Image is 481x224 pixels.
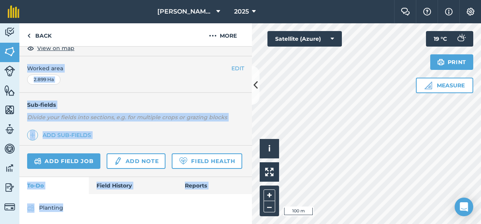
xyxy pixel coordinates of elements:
a: Add field job [27,153,100,169]
span: [PERSON_NAME][GEOGRAPHIC_DATA] [157,7,213,16]
img: svg+xml;base64,PHN2ZyB4bWxucz0iaHR0cDovL3d3dy53My5vcmcvMjAwMC9zdmciIHdpZHRoPSIyMCIgaGVpZ2h0PSIyNC... [209,31,217,40]
img: svg+xml;base64,PD94bWwgdmVyc2lvbj0iMS4wIiBlbmNvZGluZz0idXRmLTgiPz4KPCEtLSBHZW5lcmF0b3I6IEFkb2JlIE... [114,156,122,166]
img: svg+xml;base64,PHN2ZyB4bWxucz0iaHR0cDovL3d3dy53My5vcmcvMjAwMC9zdmciIHdpZHRoPSI1NiIgaGVpZ2h0PSI2MC... [4,46,15,57]
img: svg+xml;base64,PD94bWwgdmVyc2lvbj0iMS4wIiBlbmNvZGluZz0idXRmLTgiPz4KPCEtLSBHZW5lcmF0b3I6IEFkb2JlIE... [27,203,34,213]
img: Four arrows, one pointing top left, one top right, one bottom right and the last bottom left [265,168,274,176]
img: svg+xml;base64,PD94bWwgdmVyc2lvbj0iMS4wIiBlbmNvZGluZz0idXRmLTgiPz4KPCEtLSBHZW5lcmF0b3I6IEFkb2JlIE... [4,182,15,193]
span: View on map [37,44,74,52]
span: 19 ° C [434,31,447,47]
button: i [260,139,279,158]
a: Add sub-fields [27,130,94,141]
a: To-Do [19,177,89,194]
span: 2025 [234,7,249,16]
img: svg+xml;base64,PHN2ZyB4bWxucz0iaHR0cDovL3d3dy53My5vcmcvMjAwMC9zdmciIHdpZHRoPSI1NiIgaGVpZ2h0PSI2MC... [4,85,15,96]
a: Planting [27,202,244,214]
a: Reports [177,177,252,194]
img: svg+xml;base64,PD94bWwgdmVyc2lvbj0iMS4wIiBlbmNvZGluZz0idXRmLTgiPz4KPCEtLSBHZW5lcmF0b3I6IEFkb2JlIE... [4,162,15,174]
img: svg+xml;base64,PD94bWwgdmVyc2lvbj0iMS4wIiBlbmNvZGluZz0idXRmLTgiPz4KPCEtLSBHZW5lcmF0b3I6IEFkb2JlIE... [34,156,41,166]
img: A cog icon [466,8,475,16]
span: Worked area [27,64,244,73]
img: Ruler icon [424,82,432,89]
img: svg+xml;base64,PD94bWwgdmVyc2lvbj0iMS4wIiBlbmNvZGluZz0idXRmLTgiPz4KPCEtLSBHZW5lcmF0b3I6IEFkb2JlIE... [4,66,15,76]
button: + [264,189,275,201]
img: Two speech bubbles overlapping with the left bubble in the forefront [401,8,410,16]
button: Print [430,54,474,70]
img: svg+xml;base64,PHN2ZyB4bWxucz0iaHR0cDovL3d3dy53My5vcmcvMjAwMC9zdmciIHdpZHRoPSI5IiBoZWlnaHQ9IjI0Ii... [27,31,31,40]
img: fieldmargin Logo [8,5,19,18]
em: Divide your fields into sections, e.g. for multiple crops or grazing blocks [27,114,227,121]
img: svg+xml;base64,PHN2ZyB4bWxucz0iaHR0cDovL3d3dy53My5vcmcvMjAwMC9zdmciIHdpZHRoPSIxOCIgaGVpZ2h0PSIyNC... [27,43,34,53]
a: Add note [107,153,166,169]
button: – [264,201,275,212]
img: A question mark icon [422,8,432,16]
button: Satellite (Azure) [267,31,342,47]
a: Field Health [172,153,242,169]
div: 2.899 Ha [27,75,60,85]
img: svg+xml;base64,PD94bWwgdmVyc2lvbj0iMS4wIiBlbmNvZGluZz0idXRmLTgiPz4KPCEtLSBHZW5lcmF0b3I6IEFkb2JlIE... [453,31,469,47]
img: svg+xml;base64,PHN2ZyB4bWxucz0iaHR0cDovL3d3dy53My5vcmcvMjAwMC9zdmciIHdpZHRoPSIxNCIgaGVpZ2h0PSIyNC... [30,130,35,140]
img: svg+xml;base64,PHN2ZyB4bWxucz0iaHR0cDovL3d3dy53My5vcmcvMjAwMC9zdmciIHdpZHRoPSI1NiIgaGVpZ2h0PSI2MC... [4,104,15,116]
img: svg+xml;base64,PD94bWwgdmVyc2lvbj0iMS4wIiBlbmNvZGluZz0idXRmLTgiPz4KPCEtLSBHZW5lcmF0b3I6IEFkb2JlIE... [4,143,15,155]
div: Open Intercom Messenger [455,198,473,216]
img: svg+xml;base64,PHN2ZyB4bWxucz0iaHR0cDovL3d3dy53My5vcmcvMjAwMC9zdmciIHdpZHRoPSIxOSIgaGVpZ2h0PSIyNC... [437,57,445,67]
button: View on map [27,43,74,53]
img: svg+xml;base64,PD94bWwgdmVyc2lvbj0iMS4wIiBlbmNvZGluZz0idXRmLTgiPz4KPCEtLSBHZW5lcmF0b3I6IEFkb2JlIE... [4,123,15,135]
h4: Sub-fields [19,101,252,109]
span: i [268,144,271,153]
button: Measure [416,78,473,93]
img: svg+xml;base64,PD94bWwgdmVyc2lvbj0iMS4wIiBlbmNvZGluZz0idXRmLTgiPz4KPCEtLSBHZW5lcmF0b3I6IEFkb2JlIE... [4,201,15,212]
button: More [194,23,252,46]
a: Field History [89,177,177,194]
button: EDIT [231,64,244,73]
button: 19 °C [426,31,473,47]
img: svg+xml;base64,PHN2ZyB4bWxucz0iaHR0cDovL3d3dy53My5vcmcvMjAwMC9zdmciIHdpZHRoPSIxNyIgaGVpZ2h0PSIxNy... [445,7,453,16]
a: Back [19,23,59,46]
img: svg+xml;base64,PD94bWwgdmVyc2lvbj0iMS4wIiBlbmNvZGluZz0idXRmLTgiPz4KPCEtLSBHZW5lcmF0b3I6IEFkb2JlIE... [4,26,15,38]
